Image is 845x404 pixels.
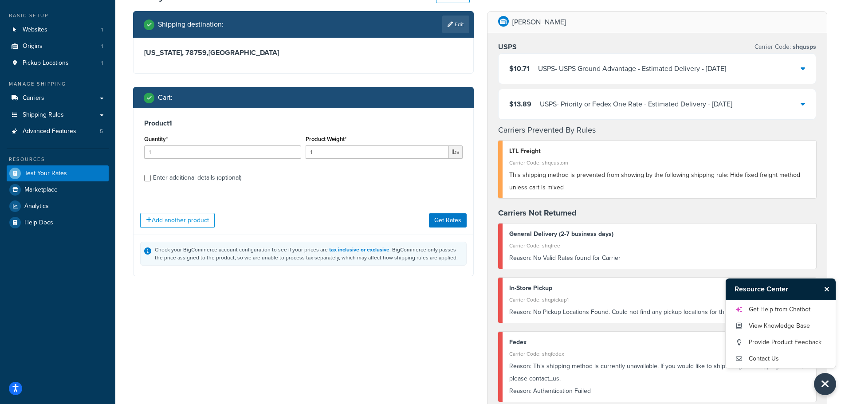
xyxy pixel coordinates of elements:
[7,55,109,71] a: Pickup Locations1
[509,157,810,169] div: Carrier Code: shqcustom
[7,38,109,55] a: Origins1
[306,136,346,142] label: Product Weight*
[498,207,577,219] strong: Carriers Not Returned
[509,294,810,306] div: Carrier Code: shqpickup1
[23,59,69,67] span: Pickup Locations
[158,94,173,102] h2: Cart :
[509,336,810,349] div: Fedex
[24,170,67,177] span: Test Your Rates
[755,41,816,53] p: Carrier Code:
[23,128,76,135] span: Advanced Features
[24,219,53,227] span: Help Docs
[7,12,109,20] div: Basic Setup
[509,306,810,318] div: No Pickup Locations Found. Could not find any pickup locations for this carrier.
[735,319,827,333] a: View Knowledge Base
[23,111,64,119] span: Shipping Rules
[24,203,49,210] span: Analytics
[820,284,836,294] button: Close Resource Center
[144,175,151,181] input: Enter additional details (optional)
[509,253,531,263] span: Reason:
[498,43,517,51] h3: USPS
[140,213,215,228] button: Add another product
[306,145,449,159] input: 0.00
[509,348,810,360] div: Carrier Code: shqfedex
[538,63,726,75] div: USPS - USPS Ground Advantage - Estimated Delivery - [DATE]
[7,22,109,38] a: Websites1
[509,239,810,252] div: Carrier Code: shqfree
[509,99,531,109] span: $13.89
[735,335,827,349] a: Provide Product Feedback
[101,26,103,34] span: 1
[23,43,43,50] span: Origins
[449,145,463,159] span: lbs
[509,361,531,371] span: Reason:
[498,124,817,136] h4: Carriers Prevented By Rules
[7,182,109,198] a: Marketplace
[429,213,467,227] button: Get Rates
[144,136,168,142] label: Quantity*
[7,38,109,55] li: Origins
[101,59,103,67] span: 1
[144,145,301,159] input: 0
[7,55,109,71] li: Pickup Locations
[7,107,109,123] a: Shipping Rules
[101,43,103,50] span: 1
[509,252,810,264] div: No Valid Rates found for Carrier
[158,20,224,28] h2: Shipping destination :
[814,373,836,395] button: Close Resource Center
[329,246,389,254] a: tax inclusive or exclusive
[144,119,463,128] h3: Product 1
[155,246,463,262] div: Check your BigCommerce account configuration to see if your prices are . BigCommerce only passes ...
[7,90,109,106] a: Carriers
[144,48,463,57] h3: [US_STATE], 78759 , [GEOGRAPHIC_DATA]
[540,98,732,110] div: USPS - Priority or Fedex One Rate - Estimated Delivery - [DATE]
[509,385,810,397] div: Authentication Failed
[509,228,810,240] div: General Delivery (2-7 business days)
[512,16,566,28] p: [PERSON_NAME]
[442,16,469,33] a: Edit
[23,26,47,34] span: Websites
[7,80,109,88] div: Manage Shipping
[509,360,810,385] div: This shipping method is currently unavailable. If you would like to ship using this shipping meth...
[509,307,531,317] span: Reason:
[735,302,827,317] a: Get Help from Chatbot
[735,352,827,366] a: Contact Us
[509,63,530,74] span: $10.71
[24,186,58,194] span: Marketplace
[7,156,109,163] div: Resources
[153,172,241,184] div: Enter additional details (optional)
[726,278,820,300] h3: Resource Center
[509,386,531,396] span: Reason:
[7,22,109,38] li: Websites
[509,282,810,294] div: In-Store Pickup
[7,123,109,140] a: Advanced Features5
[509,170,800,192] span: This shipping method is prevented from showing by the following shipping rule: Hide fixed freight...
[7,165,109,181] a: Test Your Rates
[7,198,109,214] a: Analytics
[7,123,109,140] li: Advanced Features
[509,145,810,157] div: LTL Freight
[7,215,109,231] a: Help Docs
[791,42,816,51] span: shqusps
[100,128,103,135] span: 5
[23,94,44,102] span: Carriers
